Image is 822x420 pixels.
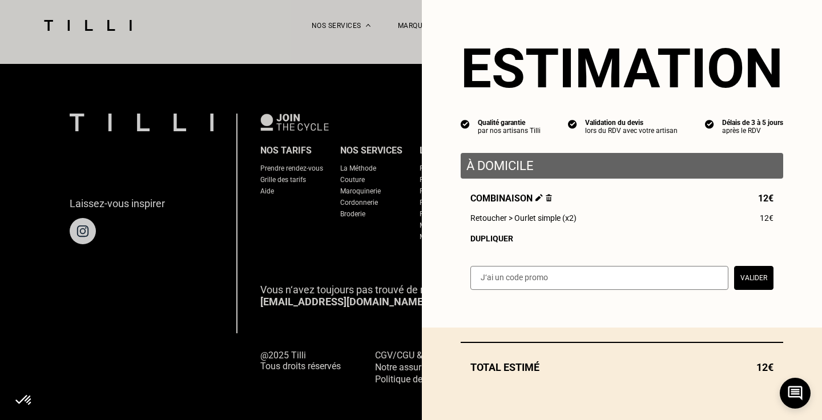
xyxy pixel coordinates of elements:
div: Total estimé [461,361,783,373]
span: 12€ [756,361,773,373]
div: lors du RDV avec votre artisan [585,127,678,135]
p: À domicile [466,159,777,173]
div: Dupliquer [470,234,773,243]
div: Validation du devis [585,119,678,127]
div: Qualité garantie [478,119,541,127]
div: après le RDV [722,127,783,135]
img: icon list info [568,119,577,129]
section: Estimation [461,37,783,100]
span: Retoucher > Ourlet simple (x2) [470,213,577,223]
img: icon list info [461,119,470,129]
span: Combinaison [470,193,552,204]
span: 12€ [760,213,773,223]
div: Délais de 3 à 5 jours [722,119,783,127]
img: icon list info [705,119,714,129]
img: Supprimer [546,194,552,201]
input: J‘ai un code promo [470,266,728,290]
span: 12€ [758,193,773,204]
button: Valider [734,266,773,290]
img: Éditer [535,194,543,201]
div: par nos artisans Tilli [478,127,541,135]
